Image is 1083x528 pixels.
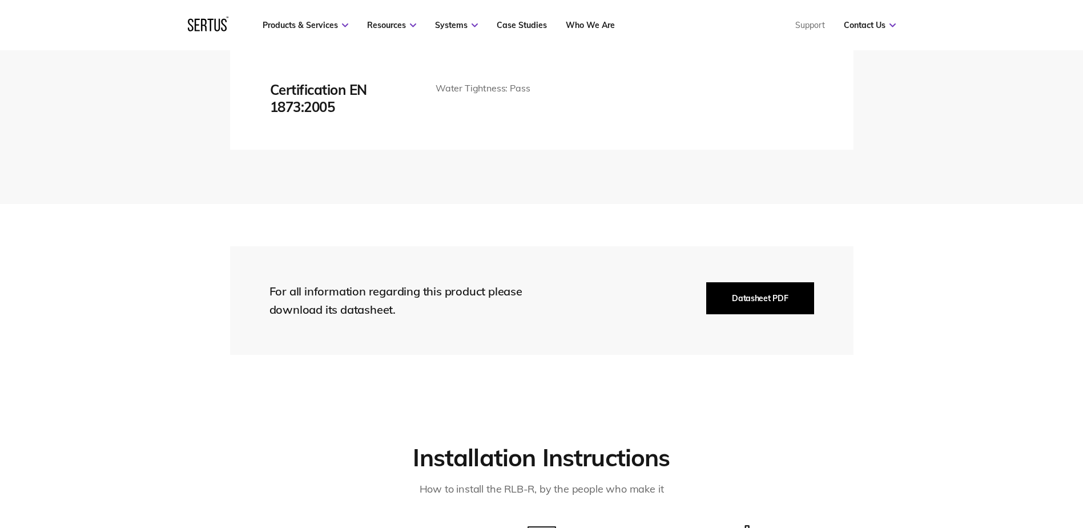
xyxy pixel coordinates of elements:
[270,81,418,115] div: Certification EN 1873:2005
[877,395,1083,528] iframe: Chat Widget
[566,20,615,30] a: Who We Are
[269,282,543,319] div: For all information regarding this product please download its datasheet.
[230,443,853,473] h2: Installation Instructions
[497,20,547,30] a: Case Studies
[706,282,814,314] button: Datasheet PDF
[795,20,825,30] a: Support
[435,20,478,30] a: Systems
[367,20,416,30] a: Resources
[844,20,896,30] a: Contact Us
[263,20,348,30] a: Products & Services
[353,481,730,498] div: How to install the RLB-R, by the people who make it
[436,81,530,96] p: Water Tightness: Pass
